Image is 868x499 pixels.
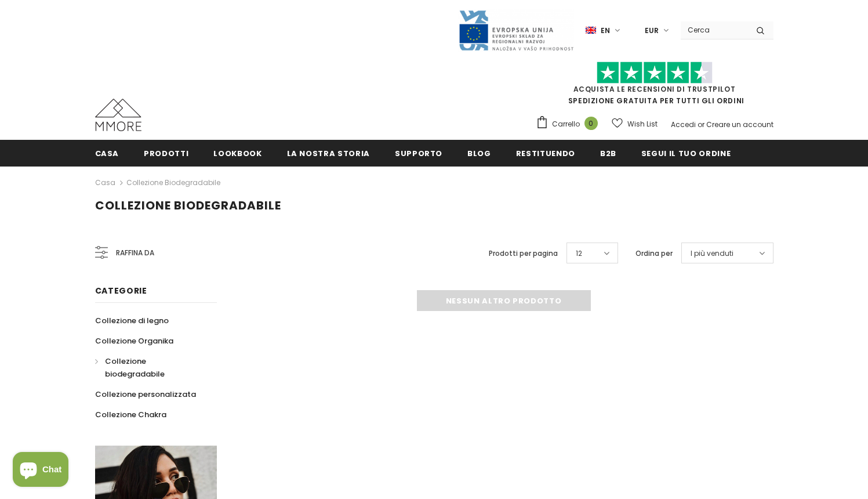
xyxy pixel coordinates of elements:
[287,140,370,166] a: La nostra storia
[116,247,154,259] span: Raffina da
[95,140,119,166] a: Casa
[467,140,491,166] a: Blog
[287,148,370,159] span: La nostra storia
[144,140,188,166] a: Prodotti
[612,114,658,134] a: Wish List
[105,356,165,379] span: Collezione biodegradabile
[576,248,582,259] span: 12
[597,62,713,84] img: Fidati di Pilot Stars
[698,120,704,129] span: or
[213,140,262,166] a: Lookbook
[144,148,188,159] span: Prodotti
[126,178,220,187] a: Collezione biodegradabile
[516,140,575,166] a: Restituendo
[95,285,147,296] span: Categorie
[395,140,442,166] a: supporto
[641,140,731,166] a: Segui il tuo ordine
[95,99,141,131] img: Casi MMORE
[467,148,491,159] span: Blog
[586,26,596,35] img: i-lang-1.png
[95,331,173,351] a: Collezione Organika
[95,384,196,404] a: Collezione personalizzata
[213,148,262,159] span: Lookbook
[600,140,616,166] a: B2B
[645,25,659,37] span: EUR
[552,118,580,130] span: Carrello
[95,197,281,214] span: Collezione biodegradabile
[395,148,442,159] span: supporto
[516,148,575,159] span: Restituendo
[601,25,610,37] span: en
[95,315,169,326] span: Collezione di legno
[584,117,598,130] span: 0
[627,118,658,130] span: Wish List
[9,452,72,490] inbox-online-store-chat: Shopify online store chat
[681,21,747,38] input: Search Site
[641,148,731,159] span: Segui il tuo ordine
[95,389,196,400] span: Collezione personalizzata
[671,120,696,129] a: Accedi
[489,248,558,259] label: Prodotti per pagina
[706,120,773,129] a: Creare un account
[95,176,115,190] a: Casa
[573,84,736,94] a: Acquista le recensioni di TrustPilot
[635,248,673,259] label: Ordina per
[458,9,574,52] img: Javni Razpis
[691,248,733,259] span: I più venduti
[95,310,169,331] a: Collezione di legno
[95,404,166,425] a: Collezione Chakra
[95,351,204,384] a: Collezione biodegradabile
[536,115,604,133] a: Carrello 0
[95,148,119,159] span: Casa
[95,335,173,346] span: Collezione Organika
[600,148,616,159] span: B2B
[536,67,773,106] span: SPEDIZIONE GRATUITA PER TUTTI GLI ORDINI
[458,25,574,35] a: Javni Razpis
[95,409,166,420] span: Collezione Chakra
